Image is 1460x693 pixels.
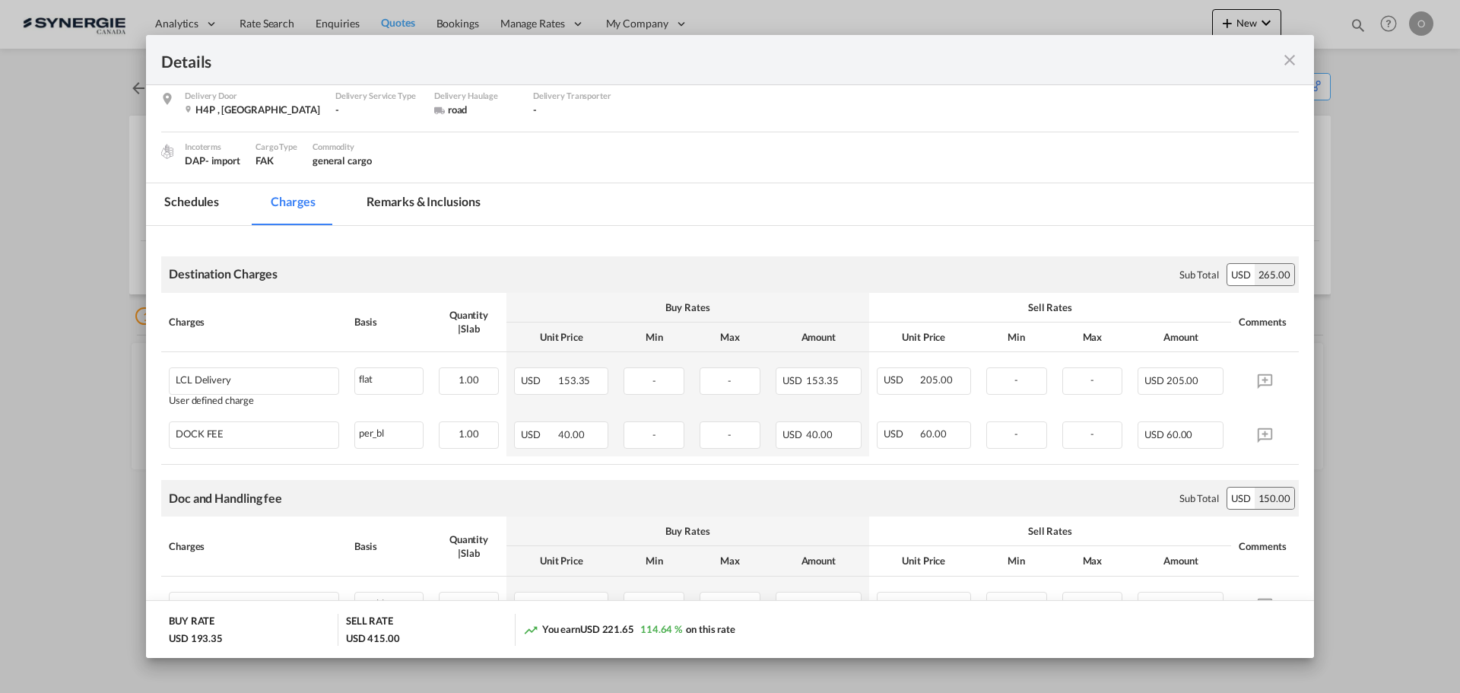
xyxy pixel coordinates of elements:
th: Max [1055,323,1131,352]
div: Charges [169,539,339,553]
div: - [335,103,419,116]
th: Amount [768,323,869,352]
span: USD 221.65 [580,623,634,635]
span: 153.35 [806,374,838,386]
span: - [558,599,562,611]
span: - [652,599,656,611]
div: DAP [185,154,240,167]
th: Amount [1130,323,1231,352]
span: USD [1144,374,1164,386]
div: Cargo Type [255,140,297,154]
div: Basis [354,315,424,329]
div: 265.00 [1255,264,1294,285]
div: Delivery Haulage [434,89,518,103]
th: Comments [1231,293,1299,352]
div: Delivery Service Type [335,89,419,103]
img: cargo.png [159,143,176,160]
div: 150.00 [1255,488,1294,509]
th: Amount [1130,546,1231,576]
div: Delivery Door [185,89,320,103]
div: SELL RATE [346,614,393,631]
span: 0.00 [806,599,827,611]
th: Unit Price [869,323,979,352]
th: Max [692,323,768,352]
span: 55.00 [1166,599,1193,611]
div: Doc and Handling fee [169,490,282,507]
span: USD [884,374,919,386]
span: USD [884,598,919,610]
div: road [434,103,518,116]
md-icon: icon-close fg-AAA8AD m-0 cursor [1281,51,1299,69]
span: 60.00 [1166,428,1193,440]
div: FAK [255,154,297,167]
span: - [728,374,732,386]
div: Sub Total [1179,491,1219,505]
div: Sell Rates [877,524,1224,538]
span: 40.00 [806,428,833,440]
span: USD [782,374,805,386]
th: Max [692,546,768,576]
md-tab-item: Remarks & Inclusions [348,183,498,225]
div: Quantity | Slab [439,308,500,335]
span: USD [521,599,556,611]
div: Sell Rates [877,300,1224,314]
div: You earn on this rate [523,622,735,638]
span: - [652,428,656,440]
div: Incoterms [185,140,240,154]
th: Comments [1231,517,1299,576]
md-tab-item: Schedules [146,183,237,225]
div: Sub Total [1179,268,1219,281]
div: Buy Rates [514,524,861,538]
div: flat [355,368,423,387]
span: 60.00 [920,428,947,440]
span: general cargo [313,154,372,167]
span: USD [782,599,805,611]
div: USD [1227,488,1255,509]
div: USD 193.35 [169,631,223,645]
md-icon: icon-trending-up [523,622,538,637]
span: 1.00 [459,428,479,440]
div: per_bl [355,422,423,441]
div: USD [1227,264,1255,285]
span: USD [1144,599,1164,611]
th: Max [1055,546,1131,576]
div: DOCK FEE [176,428,224,440]
span: - [728,599,732,611]
span: - [1014,428,1018,440]
div: Delivery Transporter [533,89,617,103]
span: USD [782,428,805,440]
md-pagination-wrapper: Use the left and right arrow keys to navigate between tabs [146,183,513,225]
span: USD [521,374,556,386]
span: - [1090,428,1094,440]
th: Unit Price [869,546,979,576]
th: Unit Price [506,323,616,352]
span: 114.64 % [640,623,682,635]
th: Min [616,546,692,576]
span: - [1090,374,1094,386]
div: E-manifest [176,599,223,610]
span: 1.00 [459,374,479,386]
th: Amount [768,546,869,576]
div: Details [161,50,1185,69]
th: Min [979,323,1055,352]
span: USD [521,428,556,440]
span: 153.35 [558,374,590,386]
span: - [1014,374,1018,386]
span: 40.00 [558,428,585,440]
div: - [533,103,617,116]
th: Min [616,323,692,352]
span: USD [884,428,919,440]
span: - [1090,598,1094,610]
div: Basis [354,539,424,553]
md-tab-item: Charges [252,183,333,225]
div: USD 415.00 [346,631,400,645]
span: 205.00 [920,374,952,386]
span: USD [1144,428,1164,440]
th: Unit Price [506,546,616,576]
div: Quantity | Slab [439,532,500,560]
span: - [728,428,732,440]
div: Buy Rates [514,300,861,314]
div: per_bl [355,593,423,612]
span: - [1014,598,1018,610]
div: H4P , Canada [185,103,320,116]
